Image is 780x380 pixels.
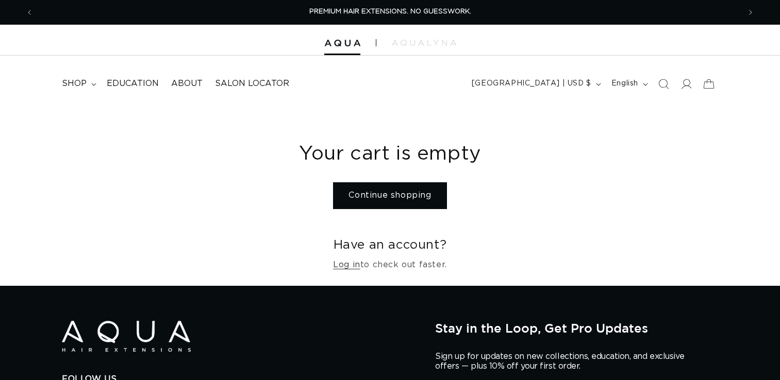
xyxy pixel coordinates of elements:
span: About [171,78,203,89]
span: PREMIUM HAIR EXTENSIONS. NO GUESSWORK. [309,8,471,15]
span: shop [62,78,87,89]
span: English [611,78,638,89]
summary: shop [56,72,101,95]
h2: Stay in the Loop, Get Pro Updates [435,321,718,335]
summary: Search [652,73,675,95]
button: Previous announcement [18,3,41,22]
button: Next announcement [739,3,762,22]
a: Continue shopping [333,182,446,209]
a: Education [101,72,165,95]
p: to check out faster. [62,257,718,272]
a: About [165,72,209,95]
span: Education [107,78,159,89]
a: Salon Locator [209,72,295,95]
h2: Have an account? [62,237,718,253]
span: Salon Locator [215,78,289,89]
h1: Your cart is empty [62,142,718,167]
img: Aqua Hair Extensions [62,321,191,352]
img: Aqua Hair Extensions [324,40,360,47]
span: [GEOGRAPHIC_DATA] | USD $ [472,78,591,89]
p: Sign up for updates on new collections, education, and exclusive offers — plus 10% off your first... [435,352,693,371]
img: aqualyna.com [392,40,456,46]
a: Log in [333,257,360,272]
button: English [605,74,652,94]
button: [GEOGRAPHIC_DATA] | USD $ [466,74,605,94]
